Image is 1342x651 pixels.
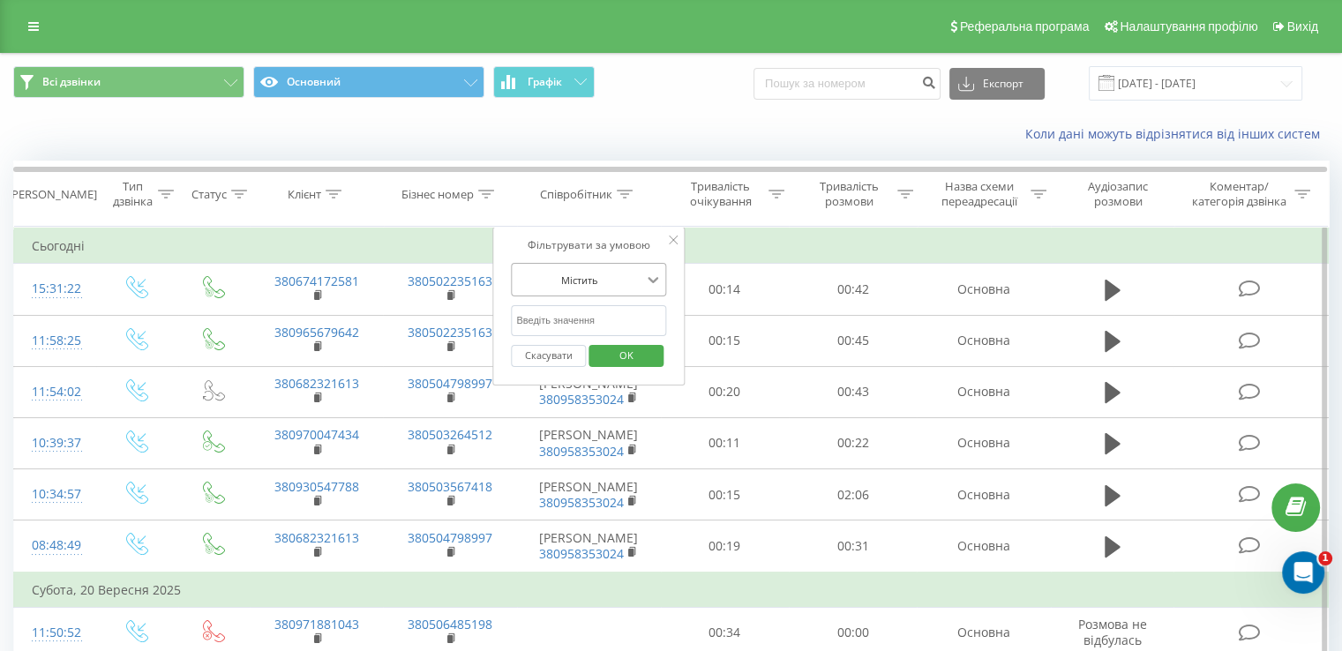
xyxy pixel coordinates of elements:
a: 380965679642 [274,324,359,340]
td: Основна [917,469,1050,520]
a: 380970047434 [274,426,359,443]
td: 02:06 [789,469,917,520]
td: [PERSON_NAME] [517,520,661,572]
td: 00:43 [789,366,917,417]
div: [PERSON_NAME] [8,187,97,202]
td: 00:45 [789,315,917,366]
iframe: Intercom live chat [1282,551,1324,594]
a: 380502235163 [408,324,492,340]
a: 380503567418 [408,478,492,495]
div: 08:48:49 [32,528,79,563]
button: Експорт [949,68,1045,100]
td: 00:15 [661,469,789,520]
td: Основна [917,417,1050,468]
div: Тип дзвінка [111,179,153,209]
div: Фільтрувати за умовою [511,236,666,254]
a: 380674172581 [274,273,359,289]
div: Аудіозапис розмови [1067,179,1170,209]
input: Введіть значення [511,305,666,336]
div: 11:58:25 [32,324,79,358]
td: Основна [917,315,1050,366]
a: 380502235163 [408,273,492,289]
td: [PERSON_NAME] [517,417,661,468]
a: 380504798997 [408,375,492,392]
div: Співробітник [540,187,612,202]
a: 380506485198 [408,616,492,632]
div: Клієнт [288,187,321,202]
div: Коментар/категорія дзвінка [1187,179,1290,209]
div: 11:50:52 [32,616,79,650]
td: 00:15 [661,315,789,366]
td: 00:11 [661,417,789,468]
td: [PERSON_NAME] [517,469,661,520]
a: 380958353024 [539,443,624,460]
td: 00:14 [661,264,789,315]
a: 380503264512 [408,426,492,443]
span: Розмова не відбулась [1078,616,1147,648]
div: 11:54:02 [32,375,79,409]
span: Налаштування профілю [1120,19,1257,34]
div: Назва схеми переадресації [933,179,1026,209]
a: 380971881043 [274,616,359,632]
button: Графік [493,66,595,98]
a: Коли дані можуть відрізнятися вiд інших систем [1025,125,1329,142]
button: Скасувати [511,345,586,367]
td: 00:20 [661,366,789,417]
a: 380958353024 [539,545,624,562]
div: Бізнес номер [401,187,474,202]
div: Тривалість розмови [805,179,893,209]
button: Всі дзвінки [13,66,244,98]
input: Пошук за номером [753,68,941,100]
span: Реферальна програма [960,19,1090,34]
a: 380958353024 [539,494,624,511]
div: 10:39:37 [32,426,79,460]
td: Субота, 20 Вересня 2025 [14,572,1329,608]
td: Основна [917,366,1050,417]
td: 00:31 [789,520,917,572]
td: 00:19 [661,520,789,572]
td: 00:42 [789,264,917,315]
a: 380682321613 [274,375,359,392]
button: OK [589,345,664,367]
td: Сьогодні [14,228,1329,264]
span: OK [602,341,651,369]
div: 15:31:22 [32,272,79,306]
a: 380930547788 [274,478,359,495]
span: Всі дзвінки [42,75,101,89]
a: 380504798997 [408,529,492,546]
span: Графік [528,76,562,88]
a: 380958353024 [539,391,624,408]
td: 00:22 [789,417,917,468]
div: Тривалість очікування [677,179,765,209]
td: [PERSON_NAME] [517,366,661,417]
a: 380682321613 [274,529,359,546]
div: Статус [191,187,227,202]
div: 10:34:57 [32,477,79,512]
button: Основний [253,66,484,98]
span: Вихід [1287,19,1318,34]
td: Основна [917,264,1050,315]
span: 1 [1318,551,1332,565]
td: Основна [917,520,1050,572]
